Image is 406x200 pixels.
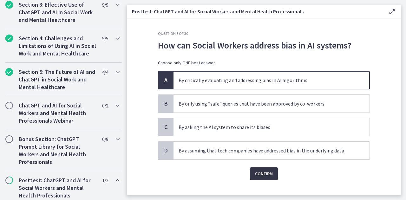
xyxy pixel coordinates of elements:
span: A [162,76,170,84]
h2: ChatGPT and AI for Social Workers and Mental Health Professionals Webinar [19,102,96,125]
p: By assuming that tech companies have addressed bias in the underlying data [179,147,352,154]
span: 5 / 5 [102,35,108,42]
p: By critically evaluating and addressing bias in AI algorithms [179,76,352,84]
span: 0 / 9 [102,135,108,143]
span: 4 / 4 [102,68,108,76]
span: 0 / 2 [102,102,108,109]
i: Completed [5,1,13,9]
button: Confirm [250,167,278,180]
h3: Posttest: ChatGPT and AI for Social Workers and Mental Health Professionals [132,8,378,15]
h2: Posttest: ChatGPT and AI for Social Workers and Mental Health Professionals [19,177,96,199]
i: Completed [5,35,13,42]
p: Choose only ONE best answer. [158,60,370,66]
h3: Question 6 of 30 [158,31,370,36]
span: D [162,147,170,154]
p: By only using “safe” queries that have been approved by co-workers [179,100,352,107]
span: C [162,123,170,131]
i: Completed [5,68,13,76]
p: How can Social Workers address bias in AI systems? [158,39,370,52]
h2: Section 5: The Future of AI and ChatGPT in Social Work and Mental Healthcare [19,68,96,91]
h2: Section 4: Challenges and Limitations of Using AI in Social Work and Mental Healthcare [19,35,96,57]
h2: Section 3: Effective Use of ChatGPT and AI in Social Work and Mental Healthcare [19,1,96,24]
span: 9 / 9 [102,1,108,9]
span: B [162,100,170,107]
h2: Bonus Section: ChatGPT Prompt Library for Social Workers and Mental Health Professionals [19,135,96,166]
p: By asking the AI system to share its biases [179,123,352,131]
span: Confirm [255,170,273,177]
span: 1 / 2 [102,177,108,184]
